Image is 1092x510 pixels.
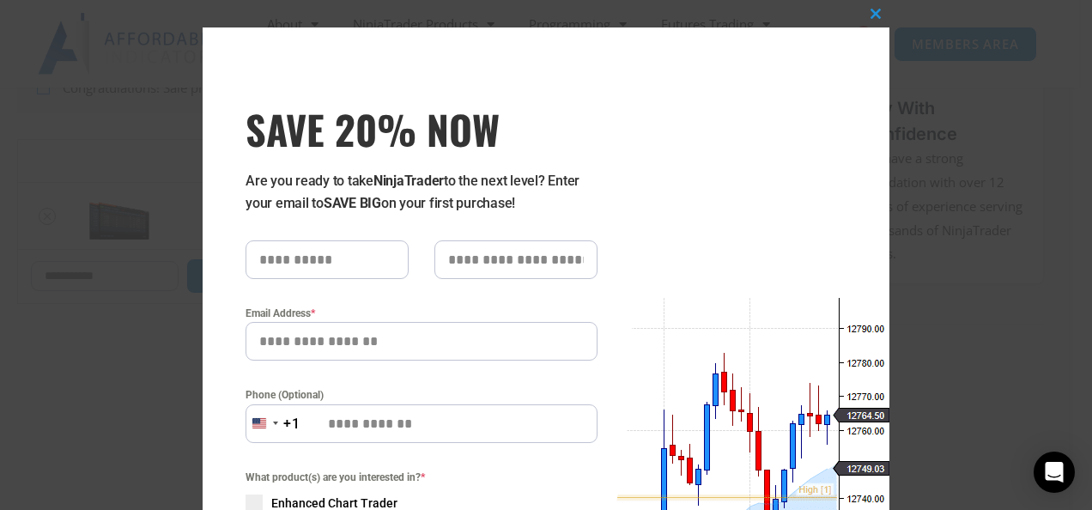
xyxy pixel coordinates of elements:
p: Are you ready to take to the next level? Enter your email to on your first purchase! [246,170,598,215]
span: What product(s) are you interested in? [246,469,598,486]
strong: SAVE BIG [324,195,381,211]
label: Phone (Optional) [246,386,598,404]
button: Selected country [246,404,300,443]
span: SAVE 20% NOW [246,105,598,153]
strong: NinjaTrader [373,173,444,189]
div: Open Intercom Messenger [1034,452,1075,493]
label: Email Address [246,305,598,322]
div: +1 [283,413,300,435]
